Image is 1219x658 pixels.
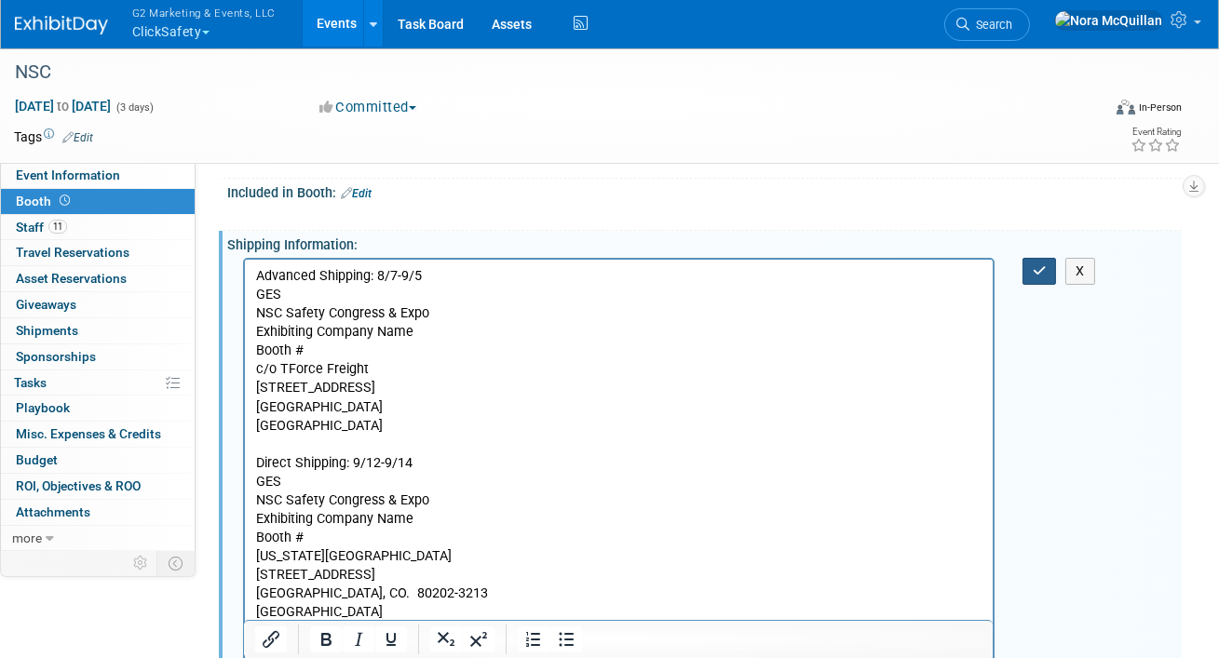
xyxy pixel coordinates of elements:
button: Bullet list [550,626,582,652]
a: Asset Reservations [1,266,195,291]
button: Committed [313,98,424,117]
button: Underline [375,626,407,652]
span: 11 [48,220,67,234]
span: Shipments [16,323,78,338]
span: Giveaways [16,297,76,312]
span: [DATE] [DATE] [14,98,112,114]
span: Travel Reservations [16,245,129,260]
span: Booth [16,194,74,208]
span: Staff [16,220,67,235]
button: Italic [343,626,374,652]
span: (3 days) [115,101,154,114]
span: ROI, Objectives & ROO [16,478,141,493]
a: Budget [1,448,195,473]
a: ROI, Objectives & ROO [1,474,195,499]
div: Shipping Information: [227,231,1182,254]
a: Travel Reservations [1,240,195,265]
div: Event Format [1010,97,1182,125]
img: Nora McQuillan [1054,10,1163,31]
span: Playbook [16,400,70,415]
button: Insert/edit link [255,626,287,652]
a: Event Information [1,163,195,188]
div: In-Person [1138,101,1182,114]
a: more [1,526,195,551]
span: Budget [16,452,58,467]
span: Search [969,18,1012,32]
a: Attachments [1,500,195,525]
span: Misc. Expenses & Credits [16,426,161,441]
a: Tasks [1,370,195,396]
span: more [12,530,42,545]
span: Asset Reservations [16,271,127,286]
td: Personalize Event Tab Strip [125,551,157,575]
img: Format-Inperson.png [1117,100,1135,114]
td: Toggle Event Tabs [157,551,196,575]
span: Sponsorships [16,349,96,364]
a: Playbook [1,396,195,421]
span: to [54,99,72,114]
div: NSC [8,56,1082,89]
button: X [1065,258,1095,285]
a: Staff11 [1,215,195,240]
div: Included in Booth: [227,179,1182,203]
span: Event Information [16,168,120,182]
span: Booth not reserved yet [56,194,74,208]
span: Tasks [14,375,47,390]
button: Bold [310,626,342,652]
a: Giveaways [1,292,195,317]
img: ExhibitDay [15,16,108,34]
span: G2 Marketing & Events, LLC [132,3,276,22]
a: Edit [341,187,372,200]
a: Misc. Expenses & Credits [1,422,195,447]
a: Shipments [1,318,195,343]
a: Sponsorships [1,344,195,369]
div: Event Rating [1131,128,1181,137]
a: Edit [62,131,93,144]
button: Numbered list [518,626,549,652]
a: Booth [1,189,195,214]
a: Search [944,8,1030,41]
td: Tags [14,128,93,146]
button: Subscript [430,626,462,652]
button: Superscript [463,626,494,652]
span: Attachments [16,504,90,519]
